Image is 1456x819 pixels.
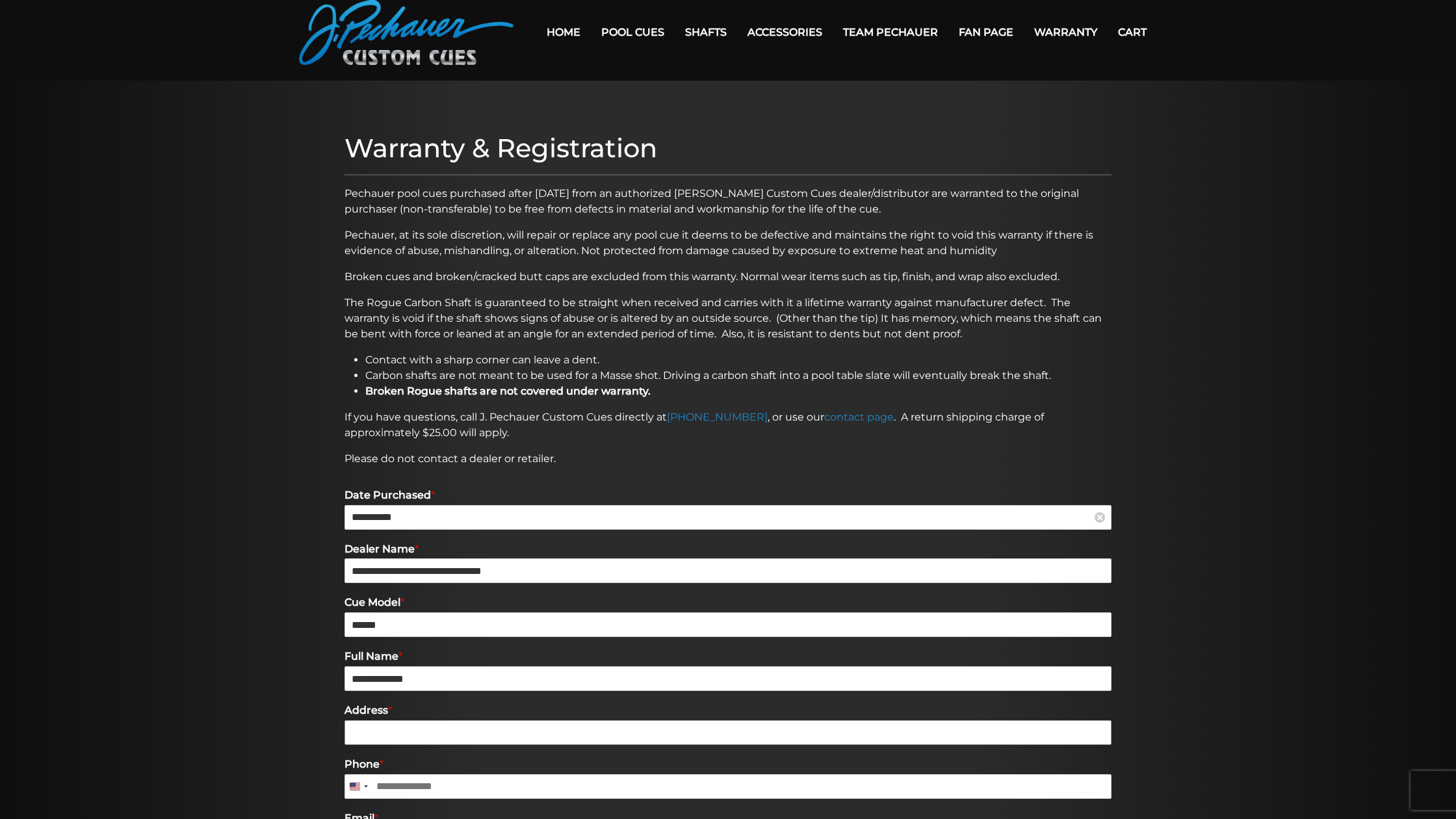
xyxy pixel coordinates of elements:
[344,704,1111,718] label: Address
[667,411,768,423] a: [PHONE_NUMBER]
[344,451,1111,467] p: Please do not contact a dealer or retailer.
[344,295,1111,342] p: The Rogue Carbon Shaft is guaranteed to be straight when received and carries with it a lifetime ...
[365,385,651,397] strong: Broken Rogue shafts are not covered under warranty.
[591,16,675,49] a: Pool Cues
[344,543,1111,556] label: Dealer Name
[344,774,372,799] button: Selected country
[344,774,1111,799] input: Phone
[344,269,1111,285] p: Broken cues and broken/cracked butt caps are excluded from this warranty. Normal wear items such ...
[1024,16,1108,49] a: Warranty
[344,650,1111,664] label: Full Name
[344,186,1111,217] p: Pechauer pool cues purchased after [DATE] from an authorized [PERSON_NAME] Custom Cues dealer/dis...
[344,758,1111,772] label: Phone
[344,489,1111,502] label: Date Purchased
[344,596,1111,610] label: Cue Model
[833,16,948,49] a: Team Pechauer
[536,16,591,49] a: Home
[1108,16,1157,49] a: Cart
[365,368,1111,383] li: Carbon shafts are not meant to be used for a Masse shot. Driving a carbon shaft into a pool table...
[344,133,1111,164] h1: Warranty & Registration
[344,409,1111,441] p: If you have questions, call J. Pechauer Custom Cues directly at , or use our . A return shipping ...
[948,16,1024,49] a: Fan Page
[365,352,1111,368] li: Contact with a sharp corner can leave a dent.
[737,16,833,49] a: Accessories
[344,227,1111,259] p: Pechauer, at its sole discretion, will repair or replace any pool cue it deems to be defective an...
[824,411,894,423] a: contact page
[675,16,737,49] a: Shafts
[1095,512,1105,523] a: Clear Date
